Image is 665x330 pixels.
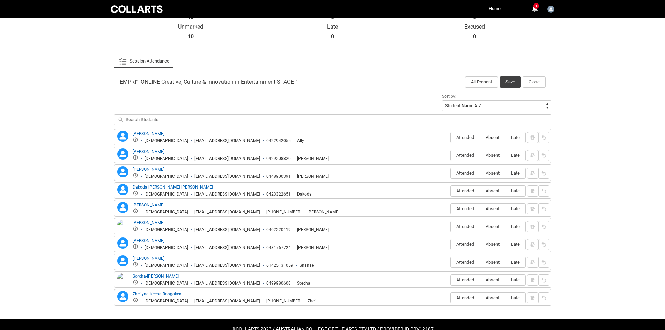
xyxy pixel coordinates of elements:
[538,274,549,286] button: Reset
[308,210,339,215] div: [PERSON_NAME]
[117,291,128,302] lightning-icon: Zheilynd Keepa-Rongokea
[538,221,549,232] button: Reset
[505,277,525,283] span: Late
[538,292,549,303] button: Reset
[451,295,480,300] span: Attended
[133,167,164,172] a: [PERSON_NAME]
[465,76,498,88] button: All Present
[480,153,505,158] span: Absent
[538,257,549,268] button: Reset
[120,23,262,30] p: Unmarked
[451,277,480,283] span: Attended
[145,227,188,233] div: [DEMOGRAPHIC_DATA]
[505,259,525,265] span: Late
[505,295,525,300] span: Late
[480,170,505,176] span: Absent
[120,79,298,86] span: EMPRI1 ONLINE Creative, Culture & Innovation in Entertainment STAGE 1
[145,245,188,250] div: [DEMOGRAPHIC_DATA]
[451,135,480,140] span: Attended
[133,203,164,207] a: [PERSON_NAME]
[145,263,188,268] div: [DEMOGRAPHIC_DATA]
[145,192,188,197] div: [DEMOGRAPHIC_DATA]
[480,188,505,193] span: Absent
[297,174,329,179] div: [PERSON_NAME]
[297,138,304,144] div: Ally
[505,188,525,193] span: Late
[297,156,329,161] div: [PERSON_NAME]
[480,224,505,229] span: Absent
[442,94,456,99] span: Sort by:
[133,256,164,261] a: [PERSON_NAME]
[145,299,188,304] div: [DEMOGRAPHIC_DATA]
[194,138,260,144] div: [EMAIL_ADDRESS][DOMAIN_NAME]
[538,150,549,161] button: Reset
[266,210,301,215] div: [PHONE_NUMBER]
[266,156,291,161] div: 0429208820
[451,259,480,265] span: Attended
[451,170,480,176] span: Attended
[266,281,291,286] div: 0499980608
[266,192,291,197] div: 0423322651
[480,277,505,283] span: Absent
[505,206,525,211] span: Late
[145,210,188,215] div: [DEMOGRAPHIC_DATA]
[451,206,480,211] span: Attended
[266,138,291,144] div: 0422942055
[266,245,291,250] div: 0481767724
[451,224,480,229] span: Attended
[114,54,173,68] li: Session Attendance
[297,245,329,250] div: [PERSON_NAME]
[117,166,128,177] lightning-icon: Bianca Alarcon
[480,135,505,140] span: Absent
[194,281,260,286] div: [EMAIL_ADDRESS][DOMAIN_NAME]
[118,54,169,68] a: Session Attendance
[133,274,179,279] a: Sorcha-[PERSON_NAME]
[194,174,260,179] div: [EMAIL_ADDRESS][DOMAIN_NAME]
[505,224,525,229] span: Late
[487,3,502,14] a: Home
[505,153,525,158] span: Late
[133,220,164,225] a: [PERSON_NAME]
[117,184,128,195] lightning-icon: Dakoda Adams Leary
[145,138,188,144] div: [DEMOGRAPHIC_DATA]
[505,135,525,140] span: Late
[145,156,188,161] div: [DEMOGRAPHIC_DATA]
[117,273,128,293] img: Sorcha-McCann Rohy
[187,33,194,40] strong: 10
[297,192,312,197] div: Dakoda
[261,23,404,30] p: Late
[538,132,549,143] button: Reset
[480,259,505,265] span: Absent
[480,242,505,247] span: Absent
[194,299,260,304] div: [EMAIL_ADDRESS][DOMAIN_NAME]
[117,255,128,266] lightning-icon: Shanae Tenace
[480,295,505,300] span: Absent
[451,188,480,193] span: Attended
[266,227,291,233] div: 0402220119
[308,299,316,304] div: Zhei
[133,131,164,136] a: [PERSON_NAME]
[194,227,260,233] div: [EMAIL_ADDRESS][DOMAIN_NAME]
[117,148,128,160] lightning-icon: Andrew Blackman
[117,237,128,249] lightning-icon: Samantha Dinnerville
[133,149,164,154] a: [PERSON_NAME]
[133,185,213,190] a: Dakoda [PERSON_NAME] [PERSON_NAME]
[297,281,310,286] div: Sorcha
[194,210,260,215] div: [EMAIL_ADDRESS][DOMAIN_NAME]
[505,170,525,176] span: Late
[500,76,521,88] button: Save
[133,292,182,296] a: Zheilynd Keepa-Rongokea
[117,202,128,213] lightning-icon: Harrison Leithhead
[451,242,480,247] span: Attended
[331,33,334,40] strong: 0
[538,168,549,179] button: Reset
[114,114,551,125] input: Search Students
[194,192,260,197] div: [EMAIL_ADDRESS][DOMAIN_NAME]
[546,3,556,14] button: User Profile Faculty.pweber
[538,239,549,250] button: Reset
[133,238,164,243] a: [PERSON_NAME]
[266,299,301,304] div: [PHONE_NUMBER]
[533,3,539,9] span: 1
[145,174,188,179] div: [DEMOGRAPHIC_DATA]
[530,5,539,13] button: 1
